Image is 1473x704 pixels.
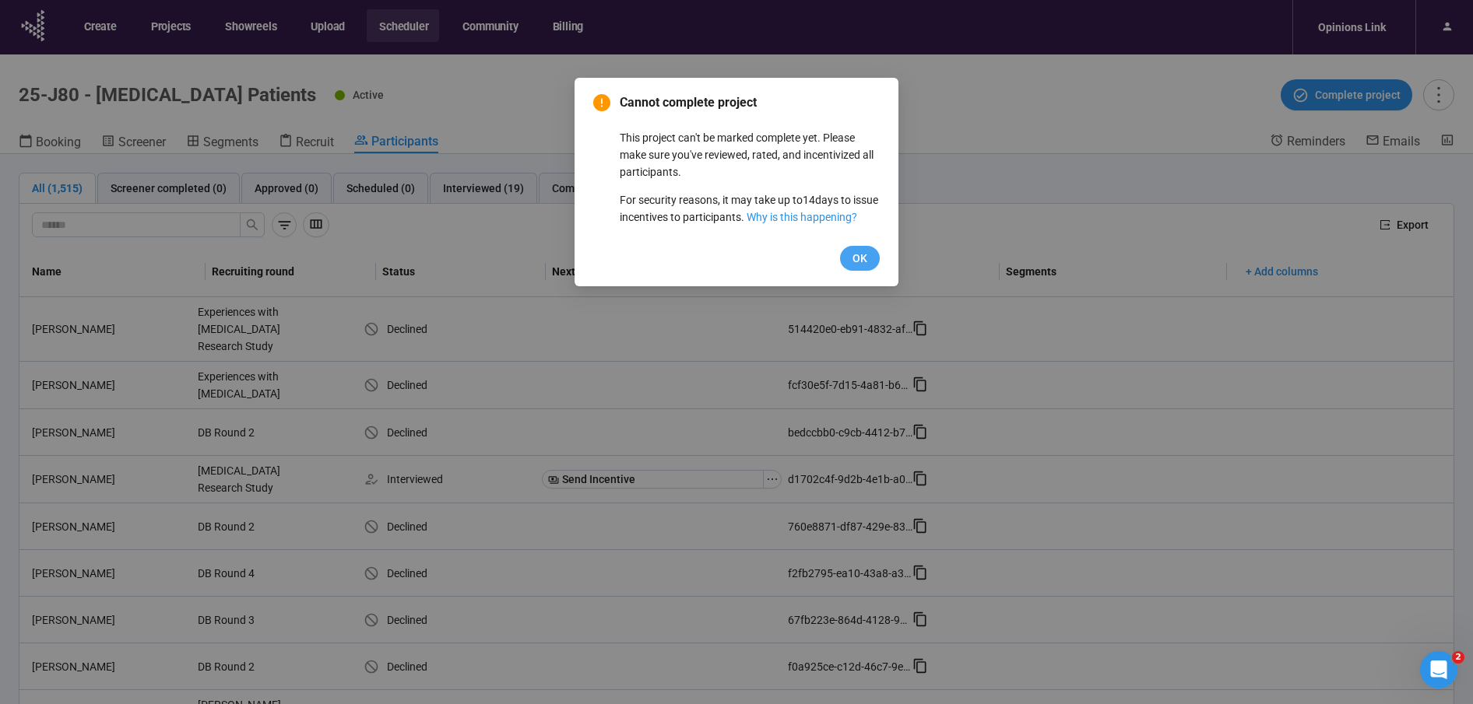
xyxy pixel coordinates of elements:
[840,246,880,271] button: OK
[620,129,880,180] p: This project can't be marked complete yet. Please make sure you've reviewed, rated, and incentivi...
[620,93,880,112] span: Cannot complete project
[620,191,880,226] p: For security reasons, it may take up to 14 days to issue incentives to participants.
[593,94,610,111] span: exclamation-circle
[853,250,867,267] span: OK
[747,211,857,223] a: Why is this happening?
[1420,651,1457,688] iframe: Intercom live chat
[1452,651,1464,664] span: 2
